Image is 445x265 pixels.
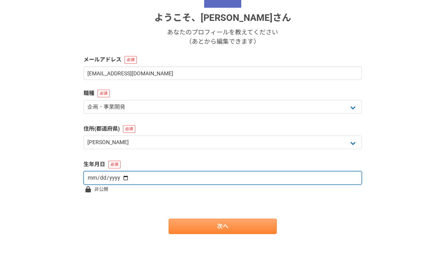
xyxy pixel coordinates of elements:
h1: ようこそ、 [PERSON_NAME] さん [154,11,291,25]
a: 次へ [169,219,277,234]
p: あなたのプロフィールを教えてください （あとから編集できます） [167,28,278,46]
label: 職種 [84,89,362,97]
label: 住所(都道府県) [84,125,362,133]
label: メールアドレス [84,56,362,64]
label: 生年月日 [84,160,362,168]
span: 非公開 [94,185,108,194]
